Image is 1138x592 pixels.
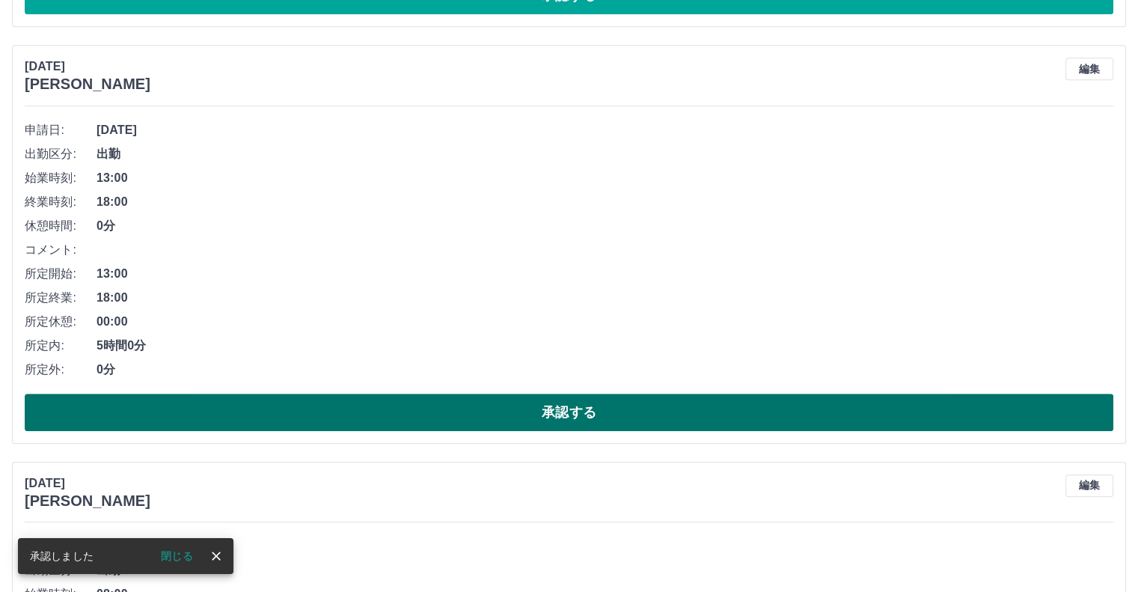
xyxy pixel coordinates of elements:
[25,313,97,331] span: 所定休憩:
[97,217,1113,235] span: 0分
[97,289,1113,307] span: 18:00
[97,313,1113,331] span: 00:00
[25,265,97,283] span: 所定開始:
[205,545,227,567] button: close
[25,193,97,211] span: 終業時刻:
[149,545,205,567] button: 閉じる
[97,361,1113,379] span: 0分
[97,169,1113,187] span: 13:00
[97,121,1113,139] span: [DATE]
[97,193,1113,211] span: 18:00
[97,145,1113,163] span: 出勤
[25,217,97,235] span: 休憩時間:
[25,58,150,76] p: [DATE]
[1065,474,1113,497] button: 編集
[25,492,150,510] h3: [PERSON_NAME]
[25,76,150,93] h3: [PERSON_NAME]
[97,537,1113,555] span: [DATE]
[97,337,1113,355] span: 5時間0分
[25,361,97,379] span: 所定外:
[25,289,97,307] span: 所定終業:
[25,241,97,259] span: コメント:
[25,337,97,355] span: 所定内:
[25,474,150,492] p: [DATE]
[25,394,1113,431] button: 承認する
[97,561,1113,579] span: 出勤
[25,169,97,187] span: 始業時刻:
[30,543,94,570] div: 承認しました
[1065,58,1113,80] button: 編集
[97,265,1113,283] span: 13:00
[25,145,97,163] span: 出勤区分:
[25,121,97,139] span: 申請日:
